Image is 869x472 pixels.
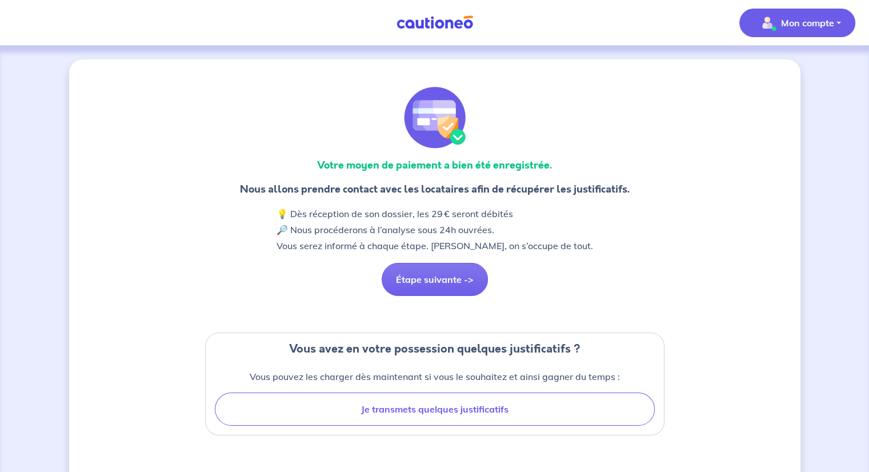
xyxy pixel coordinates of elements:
img: Cautioneo [392,15,478,30]
img: illu_credit_card_valid.svg [404,87,466,149]
p: 💡 Dès réception de son dossier, les 29 € seront débités 🔎 Nous procéderons à l’analyse sous 24h o... [277,206,593,254]
button: Je transmets quelques justificatifs [215,393,655,426]
strong: Votre moyen de paiement a bien été enregistrée. [317,158,552,173]
button: illu_account_valid_menu.svgMon compte [739,9,855,37]
p: Nous allons prendre contact avec les locataires afin de récupérer les justificatifs. [240,182,630,197]
button: Étape suivante -> [382,263,488,296]
p: Vous pouvez les charger dès maintenant si vous le souhaitez et ainsi gagner du temps : [215,370,655,383]
img: illu_account_valid_menu.svg [758,14,776,32]
div: Vous avez en votre possession quelques justificatifs ? [206,342,664,356]
p: Mon compte [781,16,834,30]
